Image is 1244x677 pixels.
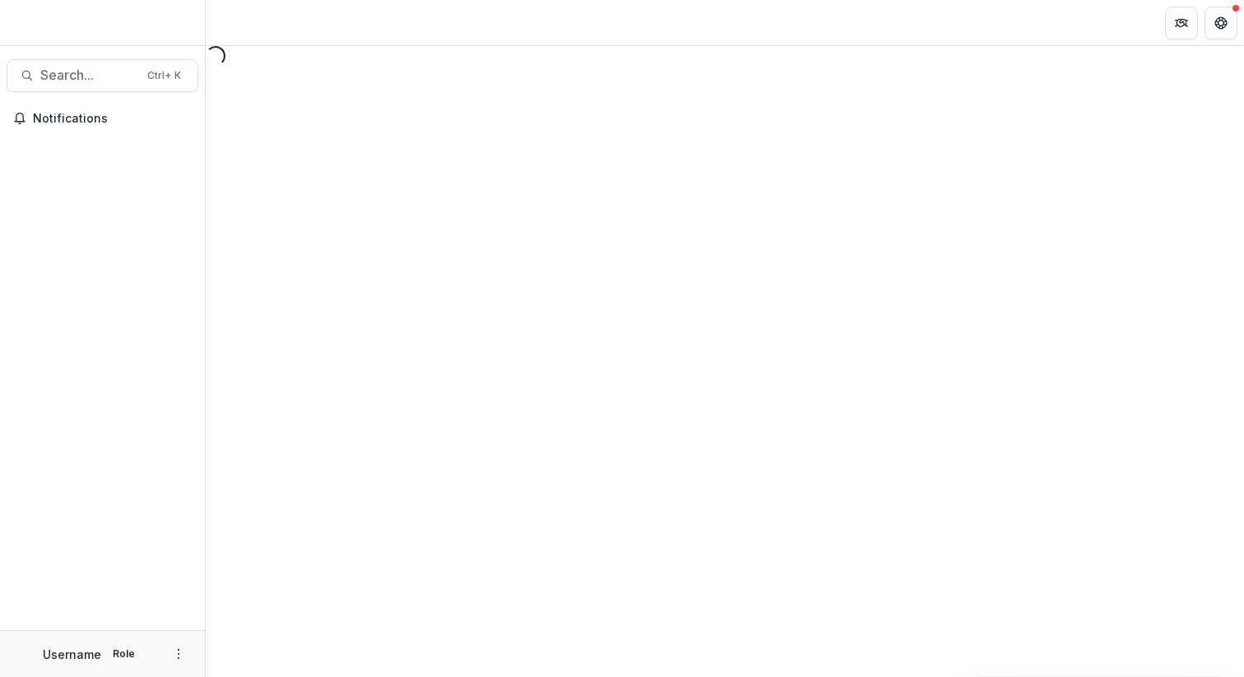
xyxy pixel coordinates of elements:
span: Notifications [33,112,192,126]
p: Role [108,647,140,661]
button: Partners [1165,7,1198,39]
button: Notifications [7,105,198,132]
button: Get Help [1205,7,1237,39]
button: More [169,644,188,664]
div: Ctrl + K [144,67,184,85]
span: Search... [40,67,137,83]
button: Search... [7,59,198,92]
p: Username [43,646,101,663]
